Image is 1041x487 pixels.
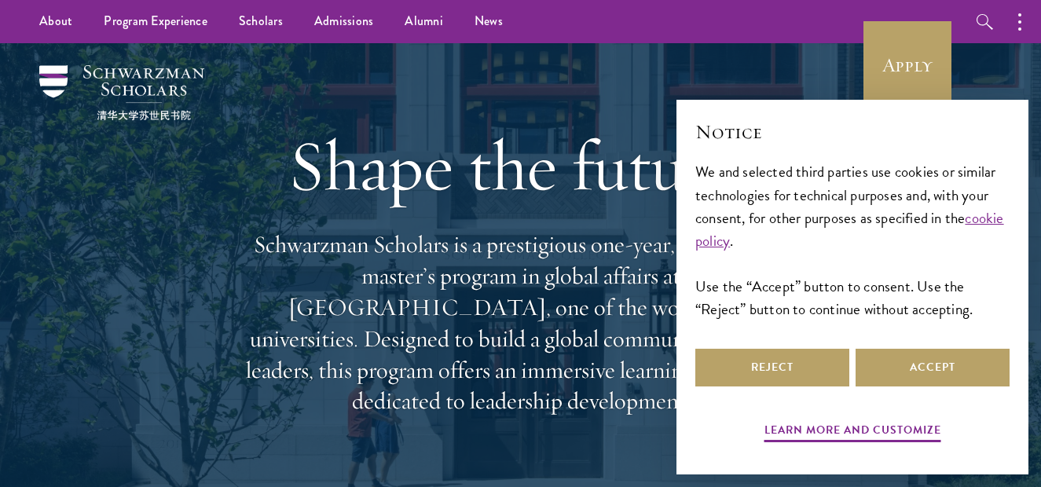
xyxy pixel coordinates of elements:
[856,349,1010,386] button: Accept
[238,122,804,210] h1: Shape the future.
[238,229,804,417] p: Schwarzman Scholars is a prestigious one-year, fully funded master’s program in global affairs at...
[764,420,941,445] button: Learn more and customize
[695,349,849,386] button: Reject
[863,21,951,109] a: Apply
[695,119,1010,145] h2: Notice
[695,207,1004,252] a: cookie policy
[695,160,1010,320] div: We and selected third parties use cookies or similar technologies for technical purposes and, wit...
[39,65,204,120] img: Schwarzman Scholars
